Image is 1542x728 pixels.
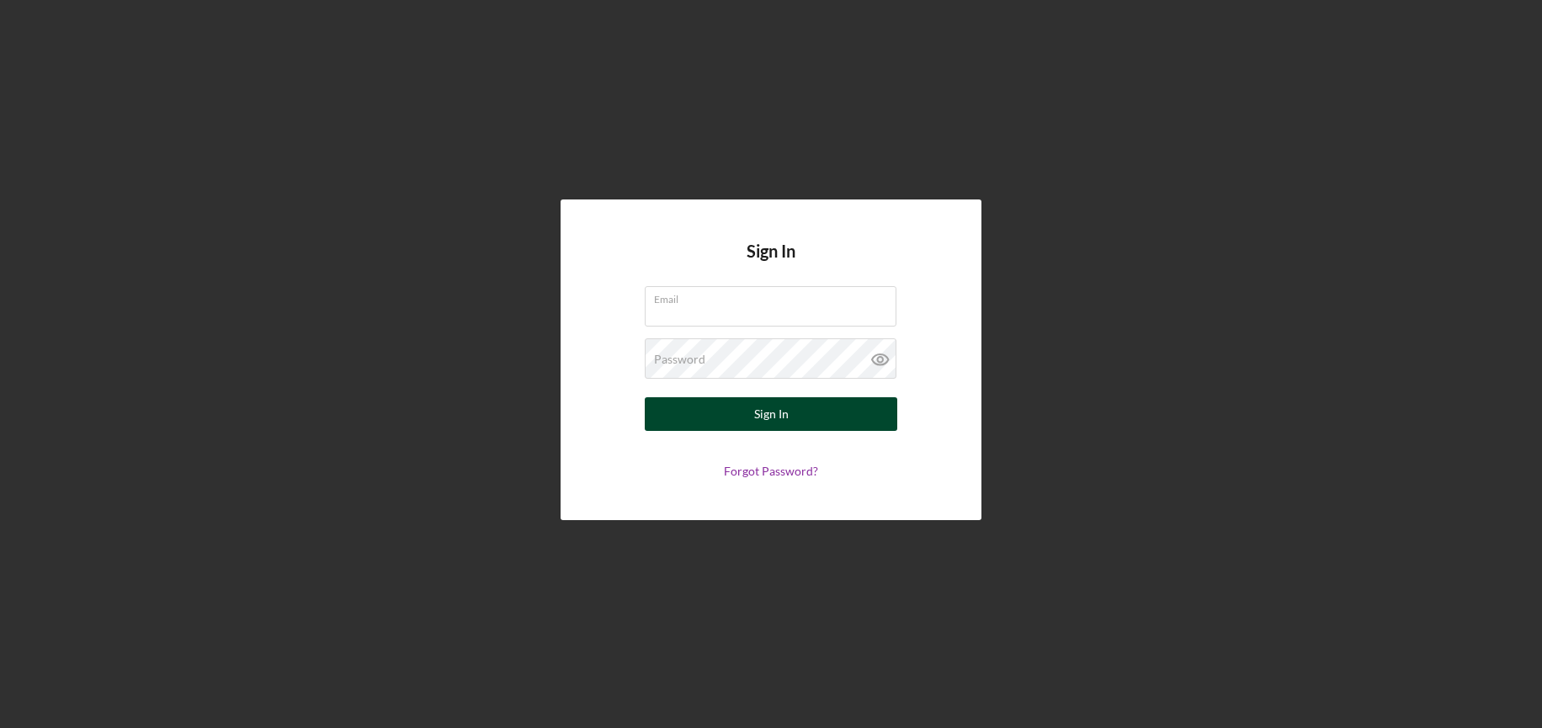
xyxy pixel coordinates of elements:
label: Password [654,353,705,366]
div: Sign In [754,397,789,431]
a: Forgot Password? [724,464,818,478]
label: Email [654,287,896,306]
button: Sign In [645,397,897,431]
h4: Sign In [747,242,795,286]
